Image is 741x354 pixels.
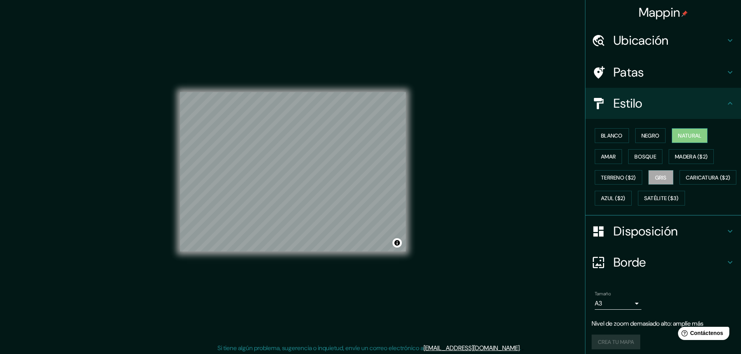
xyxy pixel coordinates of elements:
[613,254,646,270] font: Borde
[672,324,732,345] iframe: Lanzador de widgets de ayuda
[680,170,737,185] button: Caricatura ($2)
[585,25,741,56] div: Ubicación
[595,149,622,164] button: Amar
[613,32,669,49] font: Ubicación
[595,170,642,185] button: Terreno ($2)
[644,195,679,202] font: Satélite ($3)
[424,344,520,352] a: [EMAIL_ADDRESS][DOMAIN_NAME]
[686,174,730,181] font: Caricatura ($2)
[601,132,623,139] font: Blanco
[635,128,666,143] button: Negro
[681,10,688,17] img: pin-icon.png
[592,319,703,328] font: Nivel de zoom demasiado alto: amplíe más
[180,92,406,251] canvas: Mapa
[634,153,656,160] font: Bosque
[585,57,741,88] div: Patas
[601,174,636,181] font: Terreno ($2)
[601,153,616,160] font: Amar
[595,128,629,143] button: Blanco
[613,95,643,112] font: Estilo
[639,4,680,21] font: Mappin
[521,344,522,352] font: .
[585,247,741,278] div: Borde
[641,132,660,139] font: Negro
[595,291,611,297] font: Tamaño
[522,344,524,352] font: .
[678,132,701,139] font: Natural
[648,170,673,185] button: Gris
[520,344,521,352] font: .
[628,149,662,164] button: Bosque
[601,195,625,202] font: Azul ($2)
[585,216,741,247] div: Disposición
[669,149,714,164] button: Madera ($2)
[655,174,667,181] font: Gris
[595,191,632,206] button: Azul ($2)
[392,238,402,248] button: Activar o desactivar atribución
[595,297,641,310] div: A3
[675,153,708,160] font: Madera ($2)
[613,223,678,239] font: Disposición
[638,191,685,206] button: Satélite ($3)
[613,64,644,80] font: Patas
[585,88,741,119] div: Estilo
[217,344,424,352] font: Si tiene algún problema, sugerencia o inquietud, envíe un correo electrónico a
[595,299,602,307] font: A3
[672,128,708,143] button: Natural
